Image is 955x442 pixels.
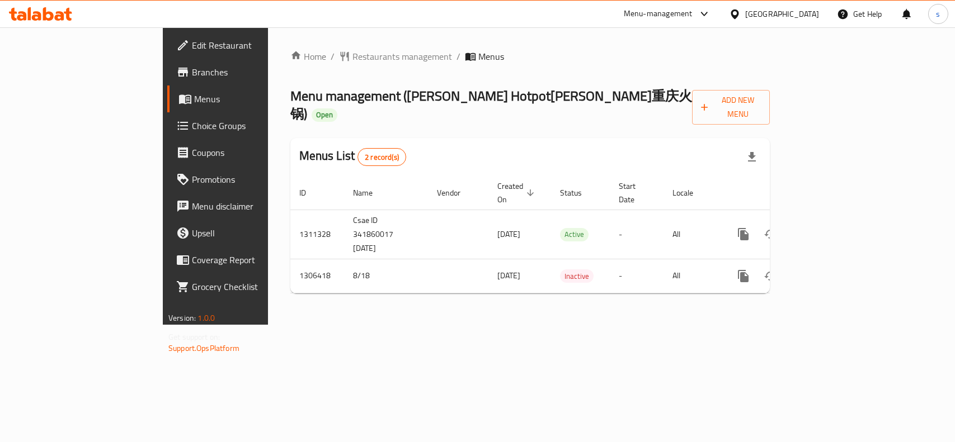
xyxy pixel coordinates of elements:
a: Support.OpsPlatform [168,341,239,355]
span: Vendor [437,186,475,199]
span: Branches [192,65,313,79]
table: enhanced table [290,176,846,293]
a: Upsell [167,220,322,246]
span: Version: [168,311,196,325]
div: Total records count [357,148,406,166]
li: / [457,50,460,63]
a: Edit Restaurant [167,32,322,59]
a: Coverage Report [167,246,322,273]
td: Csae ID 341860017 [DATE] [344,210,428,259]
span: Locale [672,186,708,199]
th: Actions [721,176,846,210]
span: Open [312,110,337,120]
button: more [730,221,757,248]
span: Menu management ( [PERSON_NAME] Hotpot[PERSON_NAME]重庆火锅 ) [290,83,692,126]
span: Coupons [192,146,313,159]
a: Branches [167,59,322,85]
div: [GEOGRAPHIC_DATA] [745,8,819,20]
a: Grocery Checklist [167,273,322,300]
a: Menu disclaimer [167,193,322,220]
button: Add New Menu [692,90,770,125]
a: Choice Groups [167,112,322,139]
li: / [331,50,335,63]
span: Upsell [192,226,313,240]
span: [DATE] [497,227,520,241]
span: Created On [497,179,538,206]
span: Inactive [560,270,594,283]
span: Get support on: [168,330,220,344]
span: Menus [478,50,504,63]
span: s [936,8,940,20]
span: Restaurants management [352,50,452,63]
div: Menu-management [624,7,693,21]
td: - [610,259,664,293]
span: Add New Menu [701,93,761,121]
td: All [664,259,721,293]
h2: Menus List [299,148,406,166]
nav: breadcrumb [290,50,770,63]
span: 2 record(s) [358,152,406,163]
span: Active [560,228,589,241]
button: Change Status [757,221,784,248]
span: Menus [194,92,313,106]
td: All [664,210,721,259]
div: Export file [738,144,765,170]
span: Grocery Checklist [192,280,313,293]
span: Choice Groups [192,119,313,132]
span: 1.0.0 [197,311,215,325]
span: Start Date [619,179,650,206]
a: Menus [167,85,322,112]
span: Coverage Report [192,253,313,267]
span: Promotions [192,173,313,186]
span: [DATE] [497,268,520,283]
div: Active [560,228,589,241]
a: Coupons [167,139,322,166]
button: Change Status [757,263,784,289]
button: more [730,263,757,289]
div: Open [312,108,337,122]
span: ID [299,186,321,199]
span: Edit Restaurant [192,39,313,52]
span: Name [353,186,387,199]
a: Promotions [167,166,322,193]
td: 8/18 [344,259,428,293]
td: - [610,210,664,259]
a: Restaurants management [339,50,452,63]
span: Menu disclaimer [192,199,313,213]
span: Status [560,186,596,199]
